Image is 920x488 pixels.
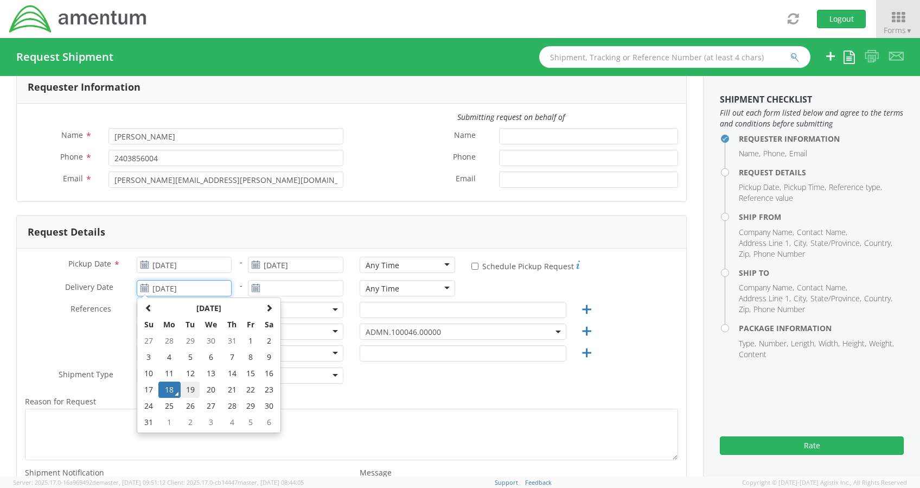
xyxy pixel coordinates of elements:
[720,436,904,455] button: Rate
[753,304,805,315] li: Phone Number
[59,369,113,382] span: Shipment Type
[28,227,105,238] h3: Request Details
[810,238,861,249] li: State/Province
[829,182,882,193] li: Reference type
[158,382,181,398] td: 18
[453,151,476,164] span: Phone
[906,26,912,35] span: ▼
[28,82,140,93] h3: Requester Information
[471,263,478,270] input: Schedule Pickup Request
[158,316,181,333] th: Mo
[739,304,751,315] li: Zip
[739,269,904,277] h4: Ship To
[739,135,904,143] h4: Requester Information
[739,338,756,349] li: Type
[739,213,904,221] h4: Ship From
[720,107,904,129] span: Fill out each form listed below and agree to the terms and conditions before submitting
[200,365,222,382] td: 13
[539,46,810,68] input: Shipment, Tracking or Reference Number (at least 4 chars)
[241,398,260,414] td: 29
[13,478,165,486] span: Server: 2025.17.0-16a969492de
[181,414,200,430] td: 2
[8,4,148,34] img: dyn-intl-logo-049831509241104b2a82.png
[791,338,816,349] li: Length
[63,173,83,183] span: Email
[200,333,222,349] td: 30
[739,324,904,332] h4: Package Information
[260,316,278,333] th: Sa
[869,338,894,349] li: Weight
[454,130,476,142] span: Name
[200,349,222,365] td: 6
[241,349,260,365] td: 8
[819,338,840,349] li: Width
[181,398,200,414] td: 26
[742,478,907,487] span: Copyright © [DATE]-[DATE] Agistix Inc., All Rights Reserved
[810,293,861,304] li: State/Province
[265,304,273,312] span: Next Month
[260,382,278,398] td: 23
[260,333,278,349] td: 2
[471,259,580,272] label: Schedule Pickup Request
[759,338,788,349] li: Number
[222,333,241,349] td: 31
[241,316,260,333] th: Fr
[260,414,278,430] td: 6
[260,398,278,414] td: 30
[139,382,158,398] td: 17
[360,324,566,340] span: ADMN.100046.00000
[200,316,222,333] th: We
[139,349,158,365] td: 3
[16,51,113,63] h4: Request Shipment
[241,333,260,349] td: 1
[158,349,181,365] td: 4
[139,398,158,414] td: 24
[739,168,904,176] h4: Request Details
[789,148,807,159] li: Email
[739,282,794,293] li: Company Name
[456,173,476,186] span: Email
[145,304,152,312] span: Previous Month
[366,283,399,294] div: Any Time
[181,333,200,349] td: 29
[763,148,787,159] li: Phone
[139,414,158,430] td: 31
[158,333,181,349] td: 28
[200,398,222,414] td: 27
[739,238,791,249] li: Address Line 1
[222,398,241,414] td: 28
[167,478,304,486] span: Client: 2025.17.0-cb14447
[200,414,222,430] td: 3
[794,293,808,304] li: City
[864,293,892,304] li: Country
[139,316,158,333] th: Su
[222,382,241,398] td: 21
[739,293,791,304] li: Address Line 1
[181,316,200,333] th: Tu
[797,227,847,238] li: Contact Name
[457,112,565,122] i: Submitting request on behalf of
[158,398,181,414] td: 25
[794,238,808,249] li: City
[238,478,304,486] span: master, [DATE] 08:44:05
[25,467,104,478] span: Shipment Notification
[842,338,866,349] li: Height
[222,349,241,365] td: 7
[797,282,847,293] li: Contact Name
[720,95,904,105] h3: Shipment Checklist
[817,10,866,28] button: Logout
[739,182,781,193] li: Pickup Date
[739,227,794,238] li: Company Name
[222,316,241,333] th: Th
[60,151,83,162] span: Phone
[222,365,241,382] td: 14
[525,478,552,486] a: Feedback
[495,478,518,486] a: Support
[158,414,181,430] td: 1
[739,349,766,360] li: Content
[181,382,200,398] td: 19
[222,414,241,430] td: 4
[241,382,260,398] td: 22
[739,148,761,159] li: Name
[200,382,222,398] td: 20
